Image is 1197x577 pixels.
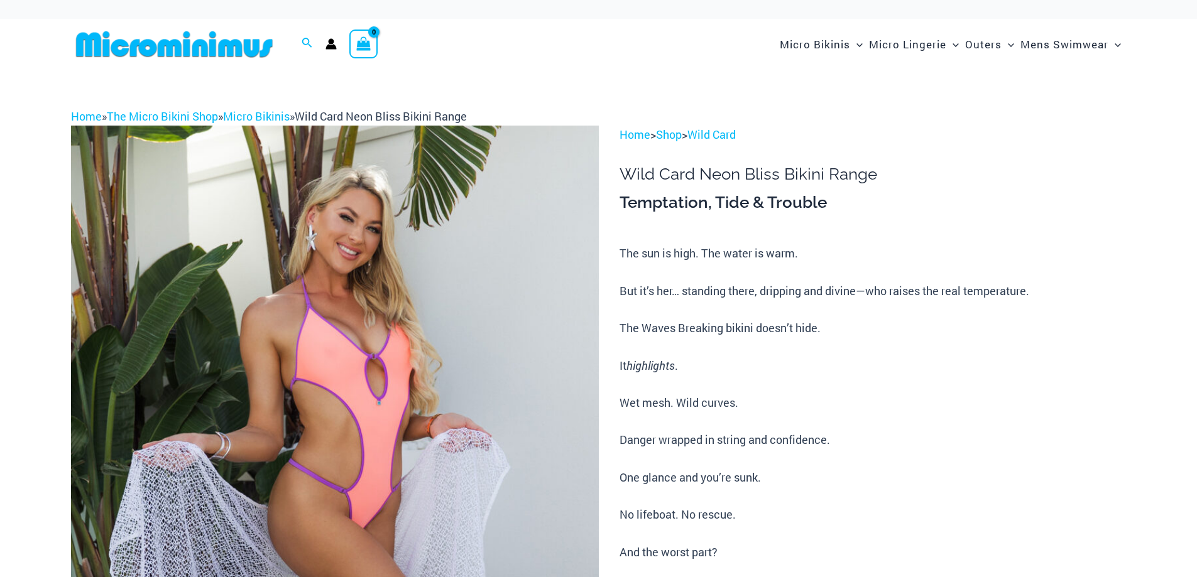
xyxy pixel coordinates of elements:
[962,25,1017,63] a: OutersMenu ToggleMenu Toggle
[620,127,650,142] a: Home
[295,109,467,124] span: Wild Card Neon Bliss Bikini Range
[223,109,290,124] a: Micro Bikinis
[780,28,850,60] span: Micro Bikinis
[850,28,863,60] span: Menu Toggle
[946,28,959,60] span: Menu Toggle
[71,30,278,58] img: MM SHOP LOGO FLAT
[325,38,337,50] a: Account icon link
[965,28,1002,60] span: Outers
[71,109,102,124] a: Home
[777,25,866,63] a: Micro BikinisMenu ToggleMenu Toggle
[302,36,313,52] a: Search icon link
[107,109,218,124] a: The Micro Bikini Shop
[869,28,946,60] span: Micro Lingerie
[620,126,1126,144] p: > >
[71,109,467,124] span: » » »
[620,164,1126,184] h1: Wild Card Neon Bliss Bikini Range
[656,127,682,142] a: Shop
[687,127,736,142] a: Wild Card
[1002,28,1014,60] span: Menu Toggle
[1108,28,1121,60] span: Menu Toggle
[1020,28,1108,60] span: Mens Swimwear
[1017,25,1124,63] a: Mens SwimwearMenu ToggleMenu Toggle
[349,30,378,58] a: View Shopping Cart, empty
[866,25,962,63] a: Micro LingerieMenu ToggleMenu Toggle
[775,23,1127,65] nav: Site Navigation
[626,358,675,373] i: highlights
[620,192,1126,213] h3: Temptation, Tide & Trouble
